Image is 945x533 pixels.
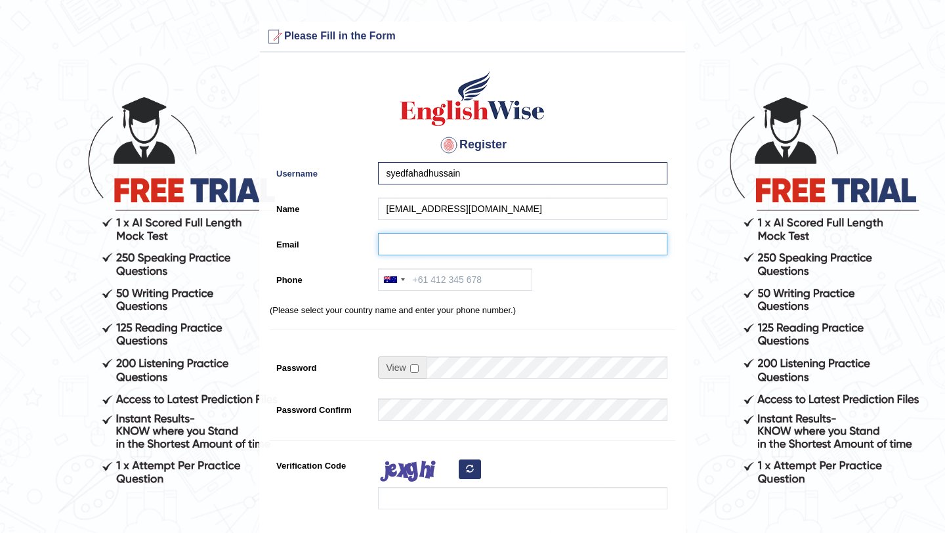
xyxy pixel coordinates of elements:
label: Verification Code [270,454,371,472]
p: (Please select your country name and enter your phone number.) [270,304,675,316]
input: Show/Hide Password [410,364,419,373]
label: Username [270,162,371,180]
label: Email [270,233,371,251]
h4: Register [270,135,675,156]
label: Password Confirm [270,398,371,416]
h3: Please Fill in the Form [263,26,682,47]
input: +61 412 345 678 [378,268,532,291]
div: Australia: +61 [379,269,409,290]
label: Password [270,356,371,374]
label: Phone [270,268,371,286]
label: Name [270,198,371,215]
img: Logo of English Wise create a new account for intelligent practice with AI [398,69,547,128]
